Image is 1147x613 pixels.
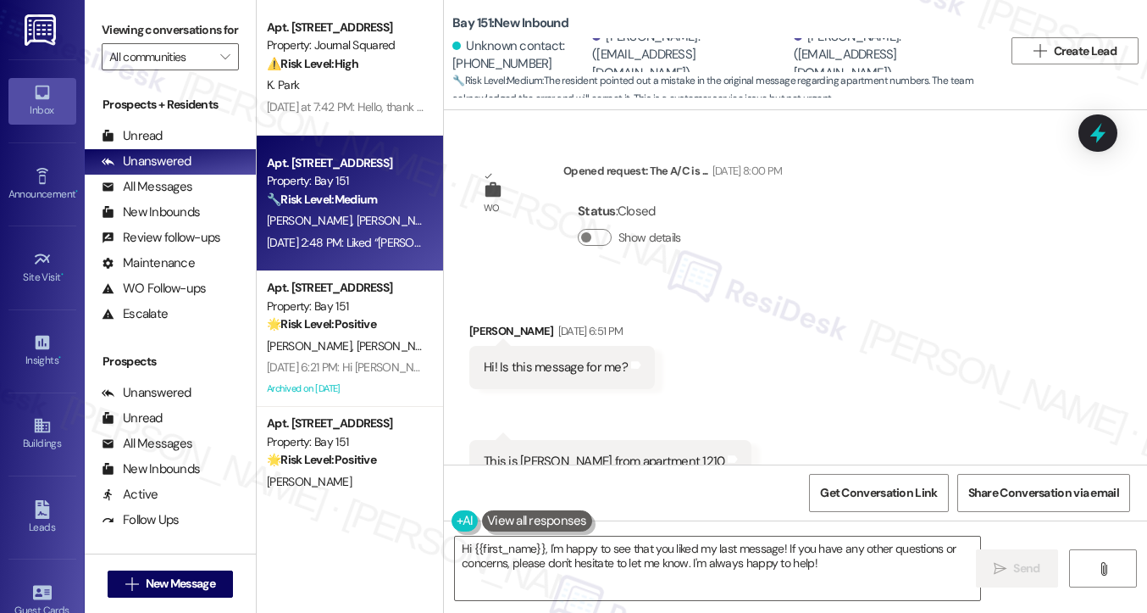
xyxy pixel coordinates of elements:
[61,269,64,281] span: •
[102,17,239,43] label: Viewing conversations for
[125,577,138,591] i: 
[102,384,191,402] div: Unanswered
[85,353,256,371] div: Prospects
[357,213,441,228] span: [PERSON_NAME]
[267,192,377,207] strong: 🔧 Risk Level: Medium
[102,280,206,298] div: WO Follow-ups
[1011,37,1139,64] button: Create Lead
[8,245,76,291] a: Site Visit •
[708,162,783,180] div: [DATE] 8:00 PM
[267,19,424,36] div: Apt. [STREET_ADDRESS]
[102,127,163,145] div: Unread
[554,322,623,340] div: [DATE] 6:51 PM
[108,571,233,598] button: New Message
[1013,560,1039,577] span: Send
[592,28,789,82] div: [PERSON_NAME]. ([EMAIL_ADDRESS][DOMAIN_NAME])
[109,43,212,70] input: All communities
[267,433,424,451] div: Property: Bay 151
[469,322,655,346] div: [PERSON_NAME]
[563,162,782,186] div: Opened request: The A/C is ...
[267,338,357,354] span: [PERSON_NAME]
[1097,562,1110,576] i: 
[452,74,542,87] strong: 🔧 Risk Level: Medium
[102,178,192,196] div: All Messages
[794,28,990,82] div: [PERSON_NAME]. ([EMAIL_ADDRESS][DOMAIN_NAME])
[267,154,424,172] div: Apt. [STREET_ADDRESS]
[102,203,200,221] div: New Inbounds
[618,229,681,247] label: Show details
[220,50,230,64] i: 
[994,562,1006,576] i: 
[267,36,424,54] div: Property: Journal Squared
[452,72,1003,109] span: : The resident pointed out a mistake in the original message regarding apartment numbers. The tea...
[102,153,191,170] div: Unanswered
[267,279,424,297] div: Apt. [STREET_ADDRESS]
[578,198,688,225] div: : Closed
[265,378,425,399] div: Archived on [DATE]
[75,186,78,198] span: •
[267,415,424,432] div: Apt. [STREET_ADDRESS]
[968,484,1119,502] span: Share Conversation via email
[102,486,158,504] div: Active
[267,213,357,228] span: [PERSON_NAME]
[8,495,76,541] a: Leads
[8,328,76,374] a: Insights •
[976,549,1058,588] button: Send
[578,203,616,220] b: Status
[102,410,163,427] div: Unread
[820,484,937,502] span: Get Conversation Link
[452,14,568,32] b: Bay 151: New Inbound
[25,14,59,46] img: ResiDesk Logo
[58,352,61,364] span: •
[267,56,358,71] strong: ⚠️ Risk Level: High
[102,435,192,453] div: All Messages
[267,452,376,467] strong: 🌟 Risk Level: Positive
[85,96,256,114] div: Prospects + Residents
[455,537,980,600] textarea: Hi {{first_name}}, I'm happy to see that you liked my last message! If you have any other questio...
[1054,42,1117,60] span: Create Lead
[102,229,220,247] div: Review follow-ups
[102,254,195,272] div: Maintenance
[484,199,500,217] div: WO
[267,474,352,489] span: [PERSON_NAME]
[267,316,376,332] strong: 🌟 Risk Level: Positive
[8,411,76,457] a: Buildings
[484,453,724,471] div: This is [PERSON_NAME] from apartment 1210
[146,575,215,593] span: New Message
[957,474,1130,512] button: Share Conversation via email
[102,460,200,478] div: New Inbounds
[267,298,424,315] div: Property: Bay 151
[8,78,76,124] a: Inbox
[484,359,628,376] div: Hi! Is this message for me?
[267,77,299,92] span: K. Park
[267,172,424,190] div: Property: Bay 151
[102,305,168,323] div: Escalate
[102,511,180,529] div: Follow Ups
[809,474,948,512] button: Get Conversation Link
[1033,44,1046,58] i: 
[357,338,441,354] span: [PERSON_NAME]
[452,37,588,74] div: Unknown contact: [PHONE_NUMBER]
